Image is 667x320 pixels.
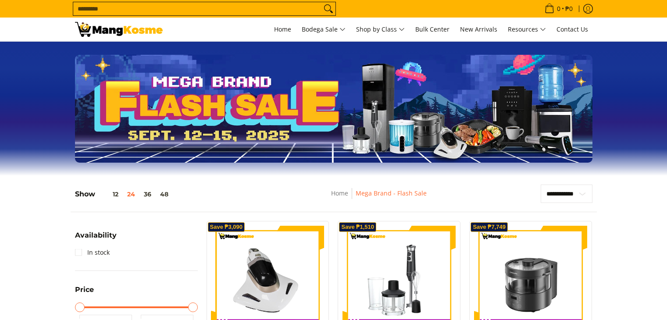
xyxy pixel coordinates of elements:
span: 0 [556,6,562,12]
span: Bulk Center [415,25,449,33]
summary: Open [75,286,94,300]
a: In stock [75,245,110,260]
span: Home [274,25,291,33]
span: Bodega Sale [302,24,346,35]
button: 12 [95,191,123,198]
nav: Breadcrumbs [268,188,490,208]
a: Shop by Class [352,18,409,41]
span: Contact Us [556,25,588,33]
a: Bodega Sale [297,18,350,41]
nav: Main Menu [171,18,592,41]
span: Shop by Class [356,24,405,35]
a: Home [331,189,348,197]
span: • [542,4,575,14]
a: New Arrivals [456,18,502,41]
a: Mega Brand - Flash Sale [356,189,427,197]
summary: Open [75,232,117,245]
h5: Show [75,190,173,199]
img: MANG KOSME MEGA BRAND FLASH SALE: September 12-15, 2025 l Mang Kosme [75,22,163,37]
button: 48 [156,191,173,198]
span: Resources [508,24,546,35]
a: Home [270,18,296,41]
button: 24 [123,191,139,198]
span: Price [75,286,94,293]
a: Bulk Center [411,18,454,41]
a: Contact Us [552,18,592,41]
span: ₱0 [564,6,574,12]
a: Resources [503,18,550,41]
span: New Arrivals [460,25,497,33]
button: Search [321,2,335,15]
button: 36 [139,191,156,198]
span: Availability [75,232,117,239]
span: Save ₱7,749 [473,224,506,230]
span: Save ₱1,510 [341,224,374,230]
span: Save ₱3,090 [210,224,243,230]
